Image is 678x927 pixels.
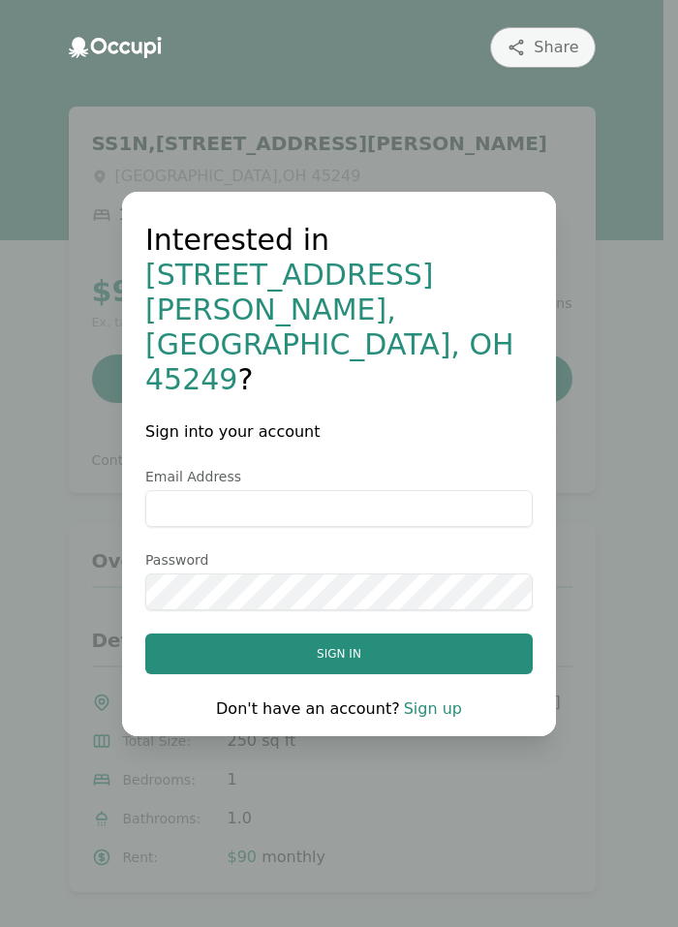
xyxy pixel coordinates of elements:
[145,223,533,397] h1: Interested in ?
[145,258,514,396] span: [STREET_ADDRESS][PERSON_NAME] , [GEOGRAPHIC_DATA] , OH 45249
[145,550,533,570] label: Password
[216,699,400,718] span: Don't have an account?
[145,467,533,486] label: Email Address
[145,633,533,674] button: Sign in
[145,420,533,444] h2: Sign into your account
[404,699,462,718] a: Sign up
